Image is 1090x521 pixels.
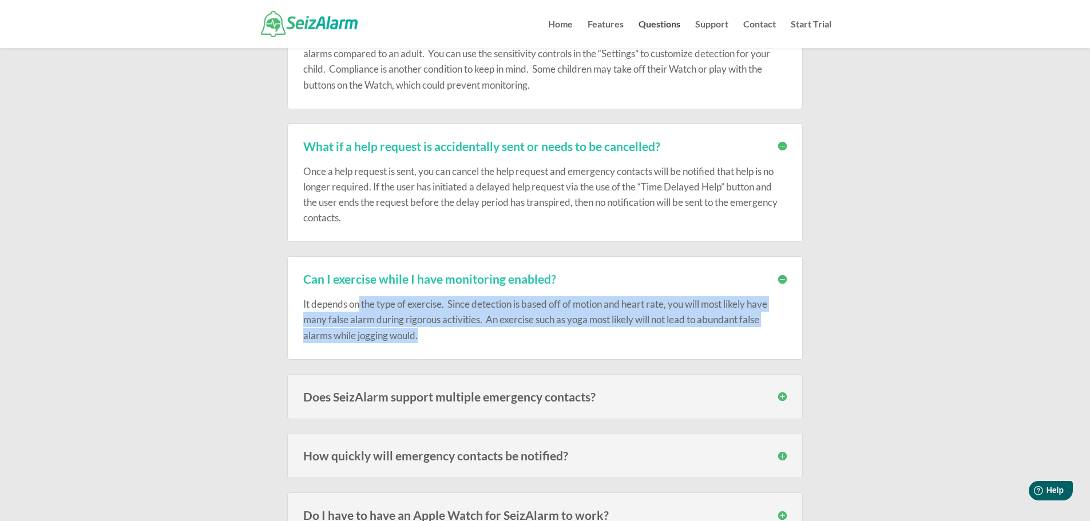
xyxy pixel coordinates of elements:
a: Features [588,20,624,48]
a: Start Trial [791,20,831,48]
a: Contact [743,20,776,48]
div: Once a help request is sent, you can cancel the help request and emergency contacts will be notif... [303,152,787,226]
p: It depends on the type of exercise. Since detection is based off of motion and heart rate, you wi... [303,296,787,343]
h3: Do I have to have an Apple Watch for SeizAlarm to work? [303,509,787,521]
h3: What if a help request is accidentally sent or needs to be cancelled? [303,140,787,152]
a: Questions [639,20,680,48]
h3: Does SeizAlarm support multiple emergency contacts? [303,391,787,403]
p: We have many subscribers that use the Watch for their children. The only requirement is that the ... [303,15,787,93]
h3: How quickly will emergency contacts be notified? [303,450,787,462]
h3: Can I exercise while I have monitoring enabled? [303,273,787,285]
iframe: Help widget launcher [988,476,1077,508]
a: Home [548,20,573,48]
img: SeizAlarm [261,11,358,37]
a: Support [695,20,728,48]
